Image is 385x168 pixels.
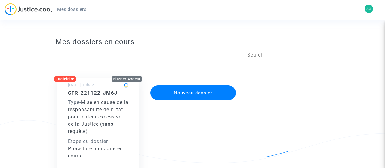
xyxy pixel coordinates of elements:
[150,85,236,100] button: Nouveau dossier
[150,81,236,87] a: Nouveau dossier
[52,5,91,14] a: Mes dossiers
[68,99,128,134] span: Mise en cause de la responsabilité de l'Etat pour lenteur excessive de la Justice (sans requête)
[68,99,81,105] span: -
[68,145,129,160] div: Procédure judiciaire en cours
[56,38,330,46] h3: Mes dossiers en cours
[112,76,142,82] div: Pitcher Avocat
[5,3,52,15] img: jc-logo.svg
[68,138,129,145] div: Etape du dossier
[68,83,94,87] small: [DATE] 10h32
[57,7,86,12] span: Mes dossiers
[68,90,129,96] h5: CFR-221122-JM6J
[54,76,76,82] div: Judiciaire
[68,99,79,105] span: Type
[365,5,373,13] img: b76547219c13a8fcee36c8b33ba974ad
